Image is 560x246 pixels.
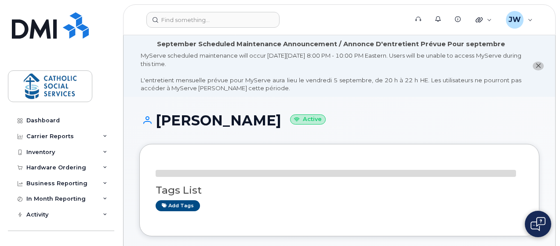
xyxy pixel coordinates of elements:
[531,217,545,231] img: Open chat
[139,113,539,128] h1: [PERSON_NAME]
[156,185,523,196] h3: Tags List
[533,62,544,71] button: close notification
[290,114,326,125] small: Active
[156,200,200,211] a: Add tags
[157,40,505,49] div: September Scheduled Maintenance Announcement / Annonce D'entretient Prévue Pour septembre
[141,51,521,92] div: MyServe scheduled maintenance will occur [DATE][DATE] 8:00 PM - 10:00 PM Eastern. Users will be u...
